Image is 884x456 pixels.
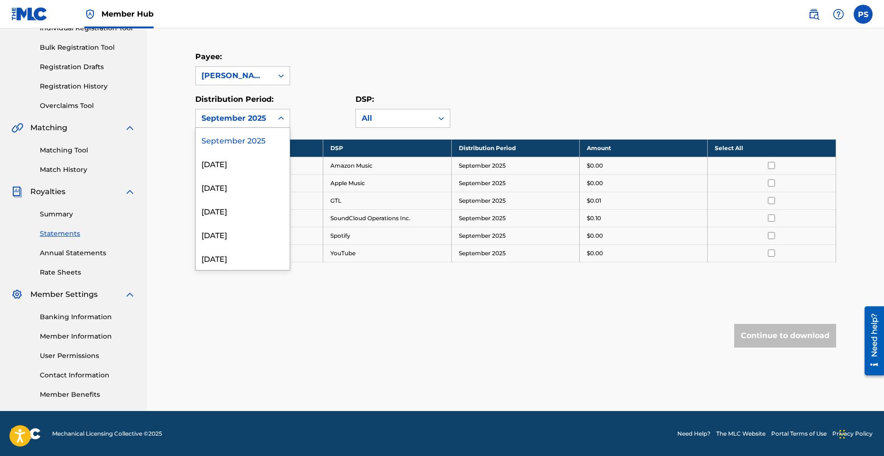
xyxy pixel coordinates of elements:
[40,101,136,111] a: Overclaims Tool
[124,289,136,300] img: expand
[40,81,136,91] a: Registration History
[11,186,23,197] img: Royalties
[323,174,451,192] td: Apple Music
[451,174,579,192] td: September 2025
[30,289,98,300] span: Member Settings
[677,429,711,438] a: Need Help?
[716,429,766,438] a: The MLC Website
[829,5,848,24] div: Help
[832,429,873,438] a: Privacy Policy
[40,165,136,175] a: Match History
[587,161,603,170] p: $0.00
[201,113,267,124] div: September 2025
[854,5,873,24] div: User Menu
[124,122,136,134] img: expand
[40,370,136,380] a: Contact Information
[30,186,65,197] span: Royalties
[195,52,222,61] label: Payee:
[196,128,290,152] div: September 2025
[196,199,290,223] div: [DATE]
[11,122,23,134] img: Matching
[30,122,67,134] span: Matching
[833,9,844,20] img: help
[40,312,136,322] a: Banking Information
[84,9,96,20] img: Top Rightsholder
[771,429,827,438] a: Portal Terms of Use
[196,175,290,199] div: [DATE]
[804,5,823,24] a: Public Search
[451,192,579,209] td: September 2025
[196,152,290,175] div: [DATE]
[40,145,136,155] a: Matching Tool
[362,113,427,124] div: All
[587,232,603,240] p: $0.00
[451,139,579,157] th: Distribution Period
[40,62,136,72] a: Registration Drafts
[323,209,451,227] td: SoundCloud Operations Inc.
[587,179,603,188] p: $0.00
[40,209,136,219] a: Summary
[587,214,601,223] p: $0.10
[52,429,162,438] span: Mechanical Licensing Collective © 2025
[837,411,884,456] iframe: Chat Widget
[124,186,136,197] img: expand
[323,227,451,244] td: Spotify
[201,70,267,81] div: [PERSON_NAME]
[11,289,23,300] img: Member Settings
[451,209,579,227] td: September 2025
[196,246,290,270] div: [DATE]
[11,7,48,21] img: MLC Logo
[40,248,136,258] a: Annual Statements
[579,139,707,157] th: Amount
[837,411,884,456] div: Chat-Widget
[839,420,845,448] div: Ziehen
[323,157,451,174] td: Amazon Music
[40,268,136,277] a: Rate Sheets
[808,9,820,20] img: search
[323,139,451,157] th: DSP
[451,227,579,244] td: September 2025
[101,9,154,19] span: Member Hub
[195,95,273,104] label: Distribution Period:
[587,197,601,205] p: $0.01
[40,43,136,53] a: Bulk Registration Tool
[857,303,884,380] iframe: Resource Center
[323,192,451,209] td: GTL
[40,331,136,341] a: Member Information
[40,229,136,239] a: Statements
[11,428,41,439] img: logo
[196,223,290,246] div: [DATE]
[708,139,836,157] th: Select All
[451,244,579,262] td: September 2025
[40,390,136,400] a: Member Benefits
[355,95,374,104] label: DSP:
[587,249,603,258] p: $0.00
[323,244,451,262] td: YouTube
[451,157,579,174] td: September 2025
[40,351,136,361] a: User Permissions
